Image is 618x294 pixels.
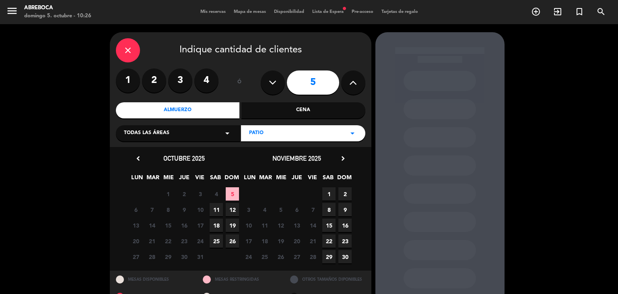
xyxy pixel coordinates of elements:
[243,173,256,186] span: LUN
[338,250,352,263] span: 30
[241,102,365,118] div: Cena
[242,203,255,216] span: 3
[145,219,159,232] span: 14
[342,6,347,11] span: fiber_manual_record
[226,219,239,232] span: 19
[6,5,18,17] i: menu
[210,203,223,216] span: 11
[259,173,272,186] span: MAR
[194,203,207,216] span: 10
[531,7,541,17] i: add_circle_outline
[24,12,91,20] div: domingo 5. octubre - 10:26
[116,68,140,93] label: 1
[321,173,335,186] span: SAB
[226,203,239,216] span: 12
[290,203,303,216] span: 6
[284,271,371,288] div: OTROS TAMAÑOS DIPONIBLES
[194,234,207,248] span: 24
[163,154,205,162] span: octubre 2025
[145,234,159,248] span: 21
[242,234,255,248] span: 17
[226,187,239,201] span: 5
[270,10,308,14] span: Disponibilidad
[194,68,218,93] label: 4
[306,234,319,248] span: 21
[124,129,169,137] span: Todas las áreas
[123,46,133,55] i: close
[575,7,584,17] i: turned_in_not
[274,250,287,263] span: 26
[161,187,175,201] span: 1
[290,234,303,248] span: 20
[338,219,352,232] span: 16
[230,10,270,14] span: Mapa de mesas
[274,173,288,186] span: MIE
[308,10,348,14] span: Lista de Espera
[210,187,223,201] span: 4
[162,173,175,186] span: MIE
[197,271,284,288] div: MESAS RESTRINGIDAS
[161,250,175,263] span: 29
[142,68,166,93] label: 2
[322,203,336,216] span: 8
[258,203,271,216] span: 4
[145,250,159,263] span: 28
[337,173,350,186] span: DOM
[338,203,352,216] span: 9
[146,173,159,186] span: MAR
[596,7,606,17] i: search
[194,187,207,201] span: 3
[194,250,207,263] span: 31
[209,173,222,186] span: SAB
[553,7,562,17] i: exit_to_app
[348,10,377,14] span: Pre-acceso
[258,250,271,263] span: 25
[129,234,142,248] span: 20
[377,10,422,14] span: Tarjetas de regalo
[145,203,159,216] span: 7
[242,219,255,232] span: 10
[161,219,175,232] span: 15
[306,173,319,186] span: VIE
[177,187,191,201] span: 2
[24,4,91,12] div: ABREBOCA
[177,250,191,263] span: 30
[161,234,175,248] span: 22
[274,234,287,248] span: 19
[322,250,336,263] span: 29
[274,203,287,216] span: 5
[6,5,18,20] button: menu
[348,128,357,138] i: arrow_drop_down
[290,250,303,263] span: 27
[249,129,264,137] span: PATIO
[322,187,336,201] span: 1
[177,219,191,232] span: 16
[306,219,319,232] span: 14
[338,234,352,248] span: 23
[225,173,238,186] span: DOM
[290,173,303,186] span: JUE
[129,203,142,216] span: 6
[130,173,144,186] span: LUN
[306,203,319,216] span: 7
[222,128,232,138] i: arrow_drop_down
[177,203,191,216] span: 9
[177,173,191,186] span: JUE
[242,250,255,263] span: 24
[129,219,142,232] span: 13
[226,234,239,248] span: 26
[134,154,142,163] i: chevron_left
[322,219,336,232] span: 15
[168,68,192,93] label: 3
[116,102,240,118] div: Almuerzo
[339,154,347,163] i: chevron_right
[322,234,336,248] span: 22
[196,10,230,14] span: Mis reservas
[177,234,191,248] span: 23
[258,219,271,232] span: 11
[193,173,206,186] span: VIE
[210,234,223,248] span: 25
[194,219,207,232] span: 17
[129,250,142,263] span: 27
[161,203,175,216] span: 8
